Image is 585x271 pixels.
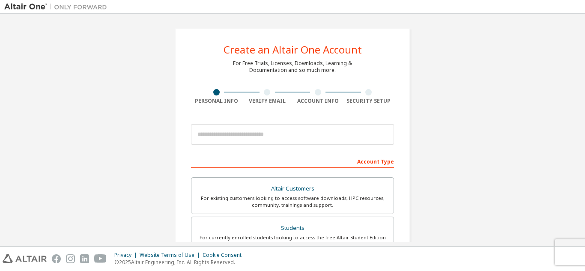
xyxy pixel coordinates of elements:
[66,254,75,263] img: instagram.svg
[197,222,388,234] div: Students
[114,252,140,259] div: Privacy
[197,183,388,195] div: Altair Customers
[292,98,343,104] div: Account Info
[203,252,247,259] div: Cookie Consent
[140,252,203,259] div: Website Terms of Use
[233,60,352,74] div: For Free Trials, Licenses, Downloads, Learning & Documentation and so much more.
[3,254,47,263] img: altair_logo.svg
[114,259,247,266] p: © 2025 Altair Engineering, Inc. All Rights Reserved.
[94,254,107,263] img: youtube.svg
[197,234,388,248] div: For currently enrolled students looking to access the free Altair Student Edition bundle and all ...
[343,98,394,104] div: Security Setup
[52,254,61,263] img: facebook.svg
[80,254,89,263] img: linkedin.svg
[191,98,242,104] div: Personal Info
[4,3,111,11] img: Altair One
[224,45,362,55] div: Create an Altair One Account
[191,154,394,168] div: Account Type
[197,195,388,208] div: For existing customers looking to access software downloads, HPC resources, community, trainings ...
[242,98,293,104] div: Verify Email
